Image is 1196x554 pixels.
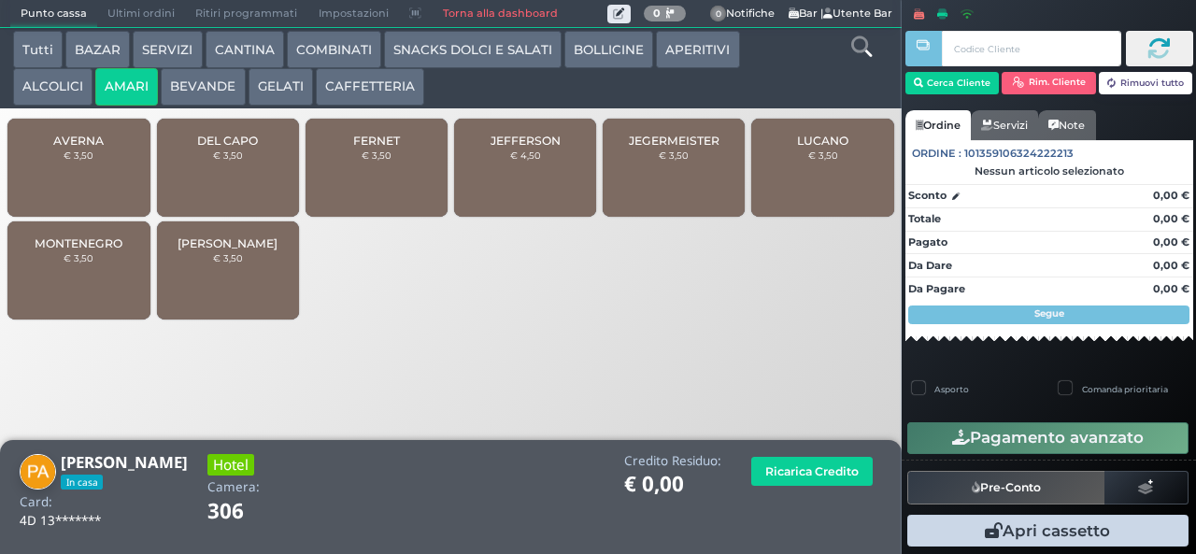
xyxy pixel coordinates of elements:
[964,146,1074,162] span: 101359106324222213
[908,259,952,272] strong: Da Dare
[53,134,104,148] span: AVERNA
[213,252,243,263] small: € 3,50
[20,495,52,509] h4: Card:
[1153,235,1189,249] strong: 0,00 €
[934,383,969,395] label: Asporto
[797,134,848,148] span: LUCANO
[207,480,260,494] h4: Camera:
[64,149,93,161] small: € 3,50
[206,31,284,68] button: CANTINA
[1153,189,1189,202] strong: 0,00 €
[97,1,185,27] span: Ultimi ordini
[1153,212,1189,225] strong: 0,00 €
[659,149,689,161] small: € 3,50
[491,134,561,148] span: JEFFERSON
[61,475,103,490] span: In casa
[13,68,93,106] button: ALCOLICI
[13,31,63,68] button: Tutti
[207,454,254,476] h3: Hotel
[61,451,188,473] b: [PERSON_NAME]
[1038,110,1095,140] a: Note
[207,500,296,523] h1: 306
[213,149,243,161] small: € 3,50
[908,282,965,295] strong: Da Pagare
[197,134,258,148] span: DEL CAPO
[1153,282,1189,295] strong: 0,00 €
[907,422,1189,454] button: Pagamento avanzato
[656,31,739,68] button: APERITIVI
[751,457,873,486] button: Ricarica Credito
[564,31,653,68] button: BOLLICINE
[10,1,97,27] span: Punto cassa
[1153,259,1189,272] strong: 0,00 €
[178,236,278,250] span: [PERSON_NAME]
[510,149,541,161] small: € 4,50
[653,7,661,20] b: 0
[905,110,971,140] a: Ordine
[35,236,122,250] span: MONTENEGRO
[185,1,307,27] span: Ritiri programmati
[384,31,562,68] button: SNACKS DOLCI E SALATI
[1034,307,1064,320] strong: Segue
[133,31,202,68] button: SERVIZI
[249,68,313,106] button: GELATI
[65,31,130,68] button: BAZAR
[908,188,947,204] strong: Sconto
[161,68,245,106] button: BEVANDE
[908,235,947,249] strong: Pagato
[64,252,93,263] small: € 3,50
[287,31,381,68] button: COMBINATI
[1082,383,1168,395] label: Comanda prioritaria
[808,149,838,161] small: € 3,50
[353,134,400,148] span: FERNET
[362,149,392,161] small: € 3,50
[95,68,158,106] button: AMARI
[432,1,567,27] a: Torna alla dashboard
[624,454,721,468] h4: Credito Residuo:
[624,473,721,496] h1: € 0,00
[710,6,727,22] span: 0
[912,146,961,162] span: Ordine :
[308,1,399,27] span: Impostazioni
[1002,72,1096,94] button: Rim. Cliente
[20,454,56,490] img: Pasquale Aniello
[905,164,1193,178] div: Nessun articolo selezionato
[971,110,1038,140] a: Servizi
[629,134,719,148] span: JEGERMEISTER
[907,471,1105,504] button: Pre-Conto
[908,212,941,225] strong: Totale
[905,72,1000,94] button: Cerca Cliente
[316,68,424,106] button: CAFFETTERIA
[907,515,1189,547] button: Apri cassetto
[1099,72,1193,94] button: Rimuovi tutto
[942,31,1120,66] input: Codice Cliente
